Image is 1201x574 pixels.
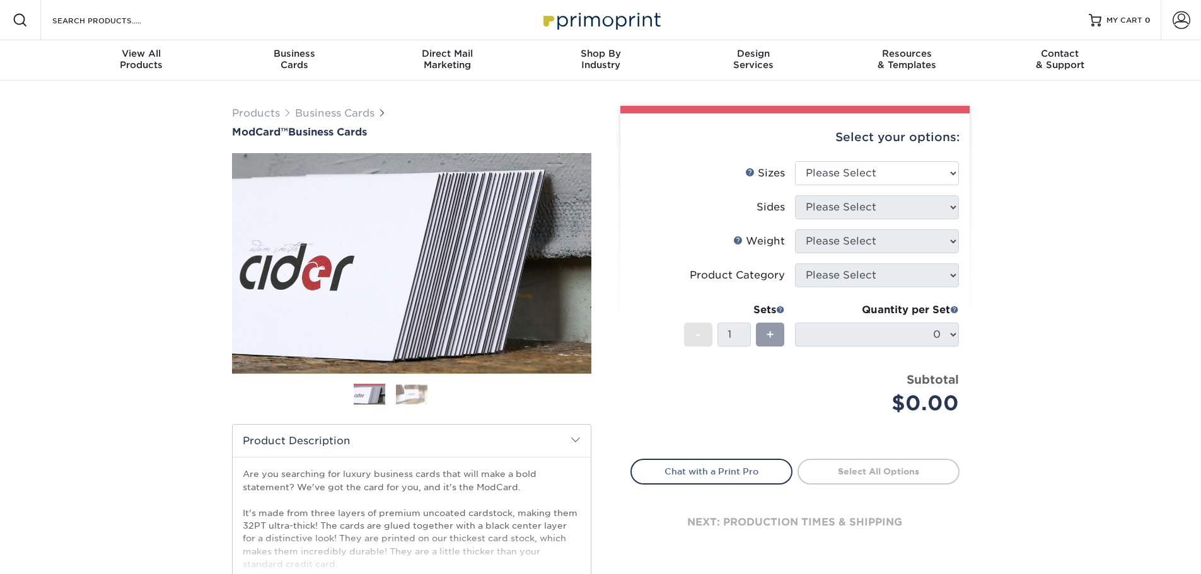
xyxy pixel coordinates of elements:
[65,48,218,59] span: View All
[232,126,591,138] a: ModCard™Business Cards
[438,379,470,410] img: Business Cards 03
[830,48,983,71] div: & Templates
[218,40,371,81] a: BusinessCards
[684,302,785,318] div: Sets
[354,379,385,411] img: Business Cards 01
[757,200,785,215] div: Sides
[232,107,280,119] a: Products
[232,126,288,138] span: ModCard™
[295,107,374,119] a: Business Cards
[371,48,524,59] span: Direct Mail
[1106,15,1142,26] span: MY CART
[630,485,960,560] div: next: production times & shipping
[371,48,524,71] div: Marketing
[983,48,1137,71] div: & Support
[65,48,218,71] div: Products
[65,40,218,81] a: View AllProducts
[690,268,785,283] div: Product Category
[1145,16,1151,25] span: 0
[745,166,785,181] div: Sizes
[232,126,591,138] h1: Business Cards
[695,325,701,344] span: -
[766,325,774,344] span: +
[795,302,959,318] div: Quantity per Set
[232,84,591,443] img: ModCard™ 01
[630,113,960,161] div: Select your options:
[677,48,830,71] div: Services
[524,48,677,71] div: Industry
[233,425,591,457] h2: Product Description
[371,40,524,81] a: Direct MailMarketing
[733,234,785,249] div: Weight
[830,40,983,81] a: Resources& Templates
[630,459,792,484] a: Chat with a Print Pro
[804,388,959,418] div: $0.00
[677,48,830,59] span: Design
[907,372,959,386] strong: Subtotal
[524,48,677,59] span: Shop By
[524,40,677,81] a: Shop ByIndustry
[538,6,664,33] img: Primoprint
[830,48,983,59] span: Resources
[677,40,830,81] a: DesignServices
[51,13,174,28] input: SEARCH PRODUCTS.....
[983,48,1137,59] span: Contact
[983,40,1137,81] a: Contact& Support
[218,48,371,71] div: Cards
[218,48,371,59] span: Business
[798,459,960,484] a: Select All Options
[396,384,427,404] img: Business Cards 02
